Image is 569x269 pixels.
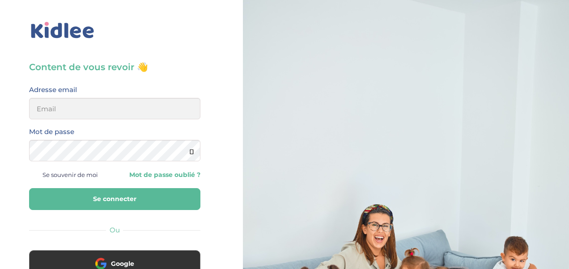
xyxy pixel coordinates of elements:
h3: Content de vous revoir 👋 [29,61,200,73]
a: Mot de passe oublié ? [121,171,200,179]
span: Ou [110,226,120,234]
label: Mot de passe [29,126,74,138]
img: logo_kidlee_bleu [29,20,96,41]
input: Email [29,98,200,119]
label: Adresse email [29,84,77,96]
span: Google [111,259,134,268]
button: Se connecter [29,188,200,210]
img: google.png [95,258,106,269]
span: Se souvenir de moi [42,169,98,181]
